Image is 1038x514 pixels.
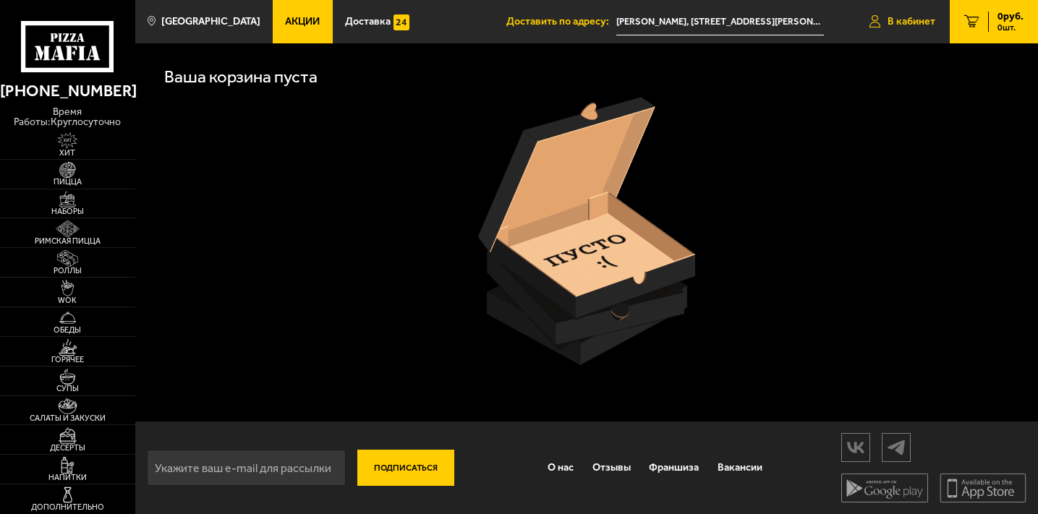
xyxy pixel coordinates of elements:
button: Подписаться [357,450,455,486]
input: Укажите ваш e-mail для рассылки [147,450,346,486]
span: 0 шт. [997,23,1024,32]
span: В кабинет [888,17,935,27]
h1: Ваша корзина пуста [164,69,318,86]
img: пустая коробка [478,97,695,365]
span: [GEOGRAPHIC_DATA] [161,17,260,27]
a: О нас [538,450,583,486]
span: Доставить по адресу: [506,17,616,27]
img: 15daf4d41897b9f0e9f617042186c801.svg [393,14,409,30]
span: Акции [285,17,320,27]
img: vk [842,434,869,460]
a: Вакансии [708,450,772,486]
span: 0 руб. [997,12,1024,22]
span: Пушкин, улица Генерала Хазова, 47, подъезд 4 [616,9,824,35]
span: Доставка [345,17,391,27]
a: Франшиза [640,450,709,486]
input: Ваш адрес доставки [616,9,824,35]
a: Отзывы [583,450,640,486]
img: tg [882,434,910,460]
